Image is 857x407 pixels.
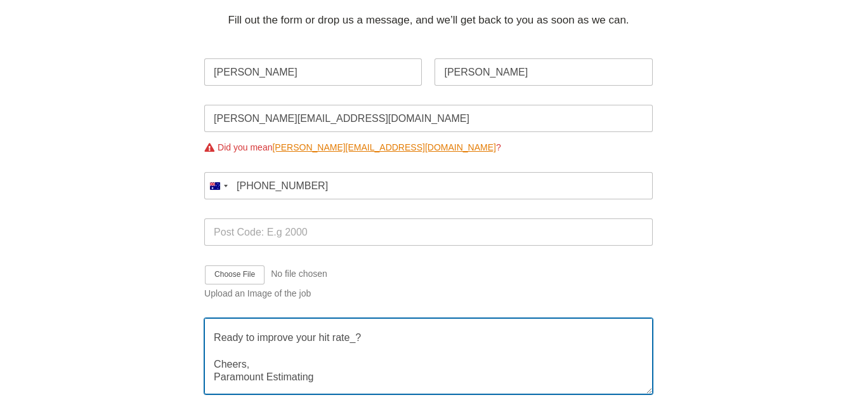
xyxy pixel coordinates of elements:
a: [PERSON_NAME][EMAIL_ADDRESS][DOMAIN_NAME] [272,142,495,152]
p: Fill out the form or drop us a message, and we’ll get back to you as soon as we can. [204,11,653,29]
input: Post Code: E.g 2000 [204,218,653,246]
div: Upload an Image of the job [204,288,653,299]
label: Did you mean ? [204,142,653,153]
input: First Name [204,58,422,86]
input: Mobile [204,172,653,199]
button: Selected country [204,172,232,199]
input: Last Name [435,58,652,86]
input: Email [204,105,653,132]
